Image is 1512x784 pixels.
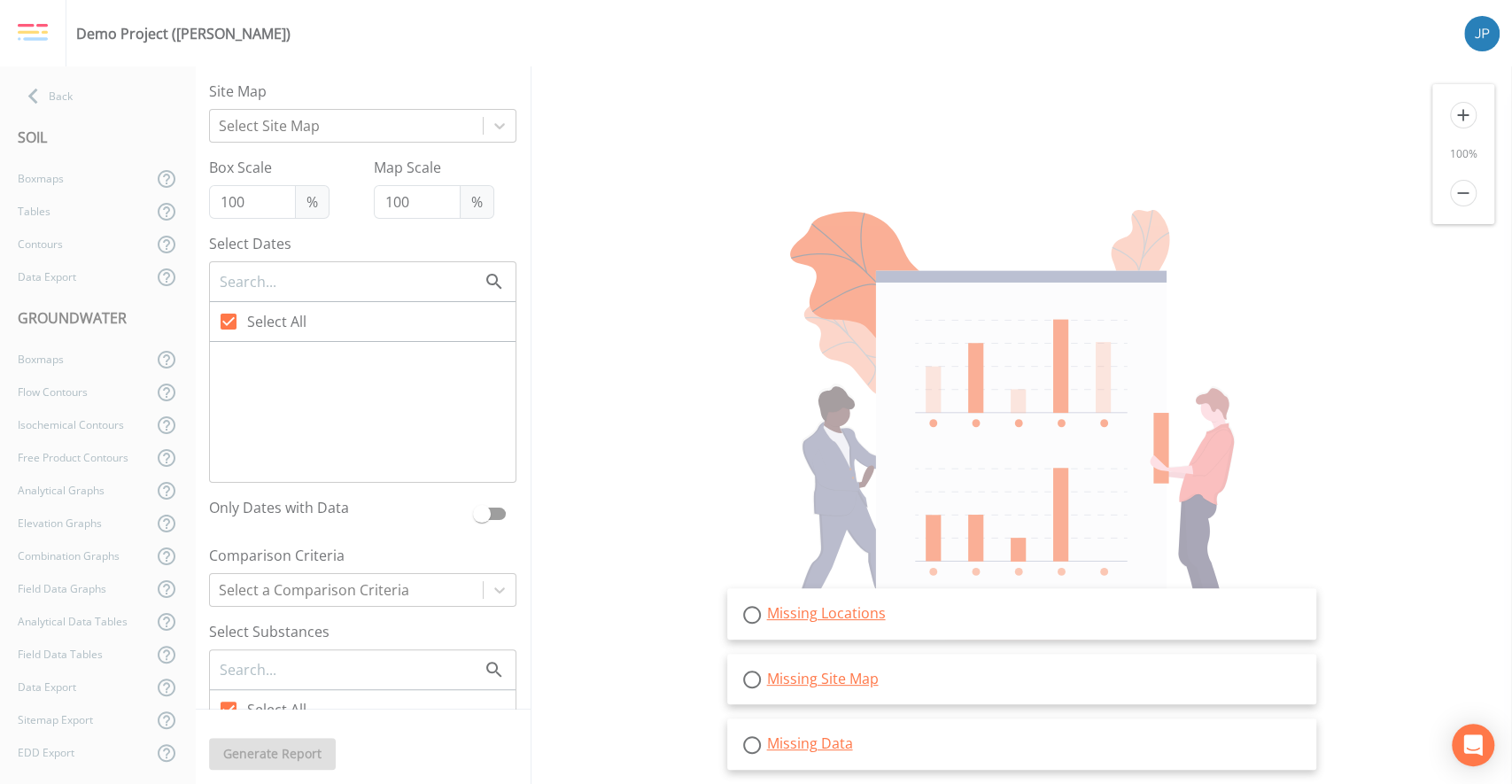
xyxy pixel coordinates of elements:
[766,734,852,753] a: Missing Data
[295,185,330,219] span: %
[766,669,878,688] a: Missing Site Map
[748,210,1296,640] img: undraw_report_building_chart-e1PV7-8T.svg
[1452,724,1494,766] div: Open Intercom Messenger
[460,185,494,219] span: %
[18,23,48,43] img: logo
[209,81,516,102] label: Site Map
[209,497,465,524] label: Only Dates with Data
[218,658,484,681] input: Search...
[76,23,291,44] div: Demo Project ([PERSON_NAME])
[766,603,885,623] a: Missing Locations
[1432,146,1494,162] div: 100 %
[247,311,306,332] span: Select All
[1464,16,1500,51] img: 41241ef155101aa6d92a04480b0d0000
[247,699,306,720] span: Select All
[209,621,516,642] label: Select Substances
[209,233,516,254] label: Select Dates
[218,270,484,293] input: Search...
[209,545,516,566] label: Comparison Criteria
[209,157,330,178] label: Box Scale
[1450,102,1477,128] i: add
[1450,180,1477,206] i: remove
[374,157,494,178] label: Map Scale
